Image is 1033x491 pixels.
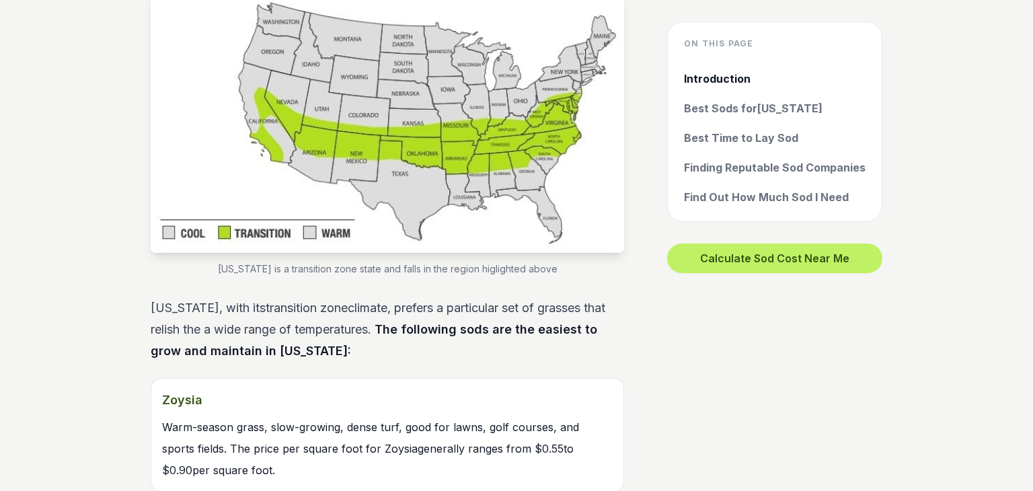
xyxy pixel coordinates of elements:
figcaption: [US_STATE] is a transition zone state and falls in the region higlighted above [151,262,624,276]
a: Best Sods for[US_STATE] [684,100,866,116]
button: Calculate Sod Cost Near Me [667,243,882,273]
a: Finding Reputable Sod Companies [684,159,866,176]
a: Best Time to Lay Sod [684,130,866,146]
span: Warm-season grass, slow-growing, dense turf, good for lawns, golf courses, and sports fields . Th... [162,420,579,477]
a: Find Out How Much Sod I Need [684,189,866,205]
h4: On this page [684,38,866,49]
a: Introduction [684,71,866,87]
p: [US_STATE] , with its transition zone climate, prefers a particular set of grasses that relish th... [151,297,624,362]
strong: Zoysia [162,389,613,411]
